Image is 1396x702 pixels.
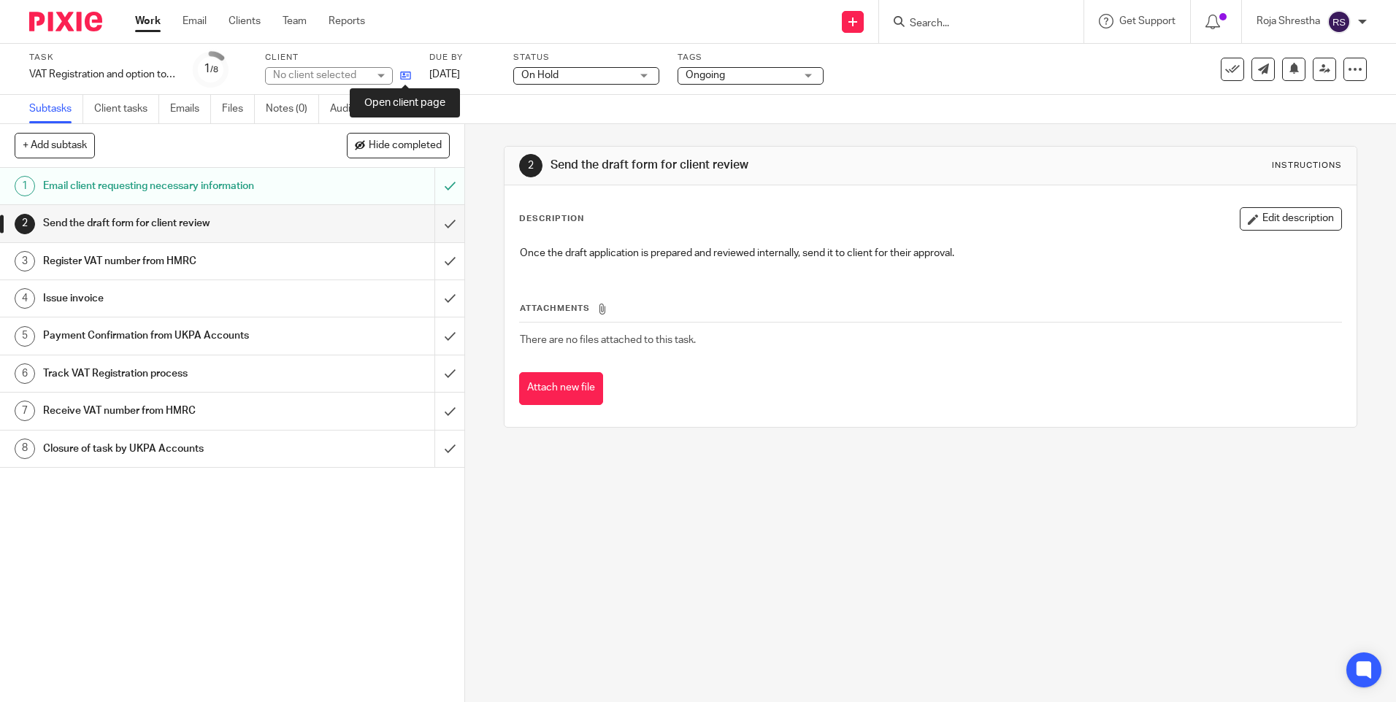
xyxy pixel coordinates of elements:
div: 7 [15,401,35,421]
small: /8 [210,66,218,74]
label: Due by [429,52,495,63]
div: 4 [15,288,35,309]
label: Task [29,52,175,63]
button: Hide completed [347,133,450,158]
button: Attach new file [519,372,603,405]
img: Pixie [29,12,102,31]
a: Audit logs [330,95,386,123]
input: Search [908,18,1040,31]
div: Instructions [1272,160,1342,171]
span: Attachments [520,304,590,312]
label: Status [513,52,659,63]
a: Client tasks [94,95,159,123]
div: 6 [15,363,35,384]
button: + Add subtask [15,133,95,158]
button: Edit description [1240,207,1342,231]
span: There are no files attached to this task. [520,335,696,345]
span: Hide completed [369,140,442,152]
h1: Payment Confirmation from UKPA Accounts [43,325,294,347]
h1: Issue invoice [43,288,294,309]
h1: Closure of task by UKPA Accounts [43,438,294,460]
img: svg%3E [1327,10,1351,34]
p: Once the draft application is prepared and reviewed internally, send it to client for their appro... [520,246,1341,261]
div: 2 [15,214,35,234]
p: Roja Shrestha [1257,14,1320,28]
a: Notes (0) [266,95,319,123]
a: Subtasks [29,95,83,123]
span: Get Support [1119,16,1176,26]
label: Tags [678,52,824,63]
div: 1 [204,61,218,77]
div: VAT Registration and option to tax [29,67,175,82]
div: 1 [15,176,35,196]
h1: Send the draft form for client review [43,212,294,234]
p: Description [519,213,584,225]
a: Team [283,14,307,28]
div: 2 [519,154,542,177]
a: Work [135,14,161,28]
h1: Track VAT Registration process [43,363,294,385]
label: Client [265,52,411,63]
a: Email [183,14,207,28]
div: 3 [15,251,35,271]
h1: Register VAT number from HMRC [43,250,294,272]
div: 8 [15,439,35,459]
span: Ongoing [686,70,725,80]
h1: Send the draft form for client review [551,158,962,173]
a: Emails [170,95,211,123]
div: 5 [15,326,35,347]
span: On Hold [521,70,559,80]
div: No client selected [273,68,368,82]
a: Reports [329,14,365,28]
span: [DATE] [429,69,460,80]
h1: Receive VAT number from HMRC [43,400,294,422]
h1: Email client requesting necessary information [43,175,294,197]
a: Files [222,95,255,123]
a: Clients [229,14,261,28]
